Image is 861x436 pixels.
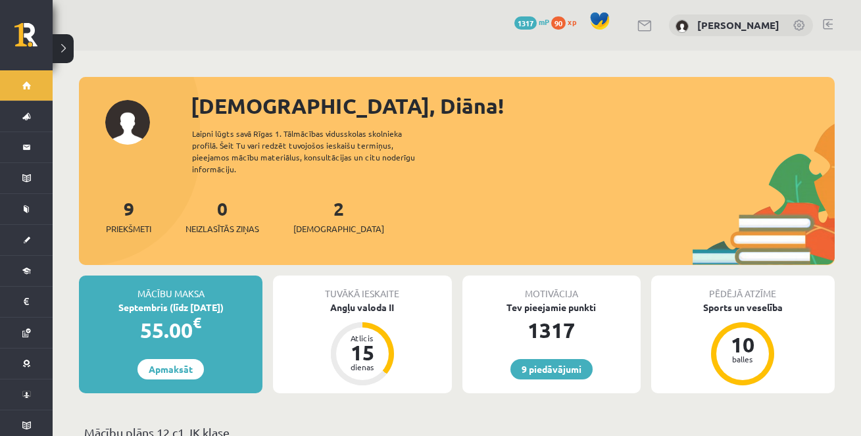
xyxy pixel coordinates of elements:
[651,301,835,387] a: Sports un veselība 10 balles
[723,355,762,363] div: balles
[192,128,438,175] div: Laipni lūgts savā Rīgas 1. Tālmācības vidusskolas skolnieka profilā. Šeit Tu vari redzēt tuvojošo...
[79,276,262,301] div: Mācību maksa
[514,16,537,30] span: 1317
[551,16,566,30] span: 90
[343,334,382,342] div: Atlicis
[79,301,262,314] div: Septembris (līdz [DATE])
[462,276,641,301] div: Motivācija
[551,16,583,27] a: 90 xp
[723,334,762,355] div: 10
[568,16,576,27] span: xp
[106,222,151,235] span: Priekšmeti
[106,197,151,235] a: 9Priekšmeti
[293,197,384,235] a: 2[DEMOGRAPHIC_DATA]
[676,20,689,33] img: Diāna Abbasova
[273,276,451,301] div: Tuvākā ieskaite
[697,18,779,32] a: [PERSON_NAME]
[343,363,382,371] div: dienas
[510,359,593,379] a: 9 piedāvājumi
[514,16,549,27] a: 1317 mP
[14,23,53,56] a: Rīgas 1. Tālmācības vidusskola
[185,197,259,235] a: 0Neizlasītās ziņas
[462,301,641,314] div: Tev pieejamie punkti
[273,301,451,314] div: Angļu valoda II
[293,222,384,235] span: [DEMOGRAPHIC_DATA]
[185,222,259,235] span: Neizlasītās ziņas
[191,90,835,122] div: [DEMOGRAPHIC_DATA], Diāna!
[539,16,549,27] span: mP
[137,359,204,379] a: Apmaksāt
[651,276,835,301] div: Pēdējā atzīme
[79,314,262,346] div: 55.00
[193,313,201,332] span: €
[273,301,451,387] a: Angļu valoda II Atlicis 15 dienas
[462,314,641,346] div: 1317
[343,342,382,363] div: 15
[651,301,835,314] div: Sports un veselība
